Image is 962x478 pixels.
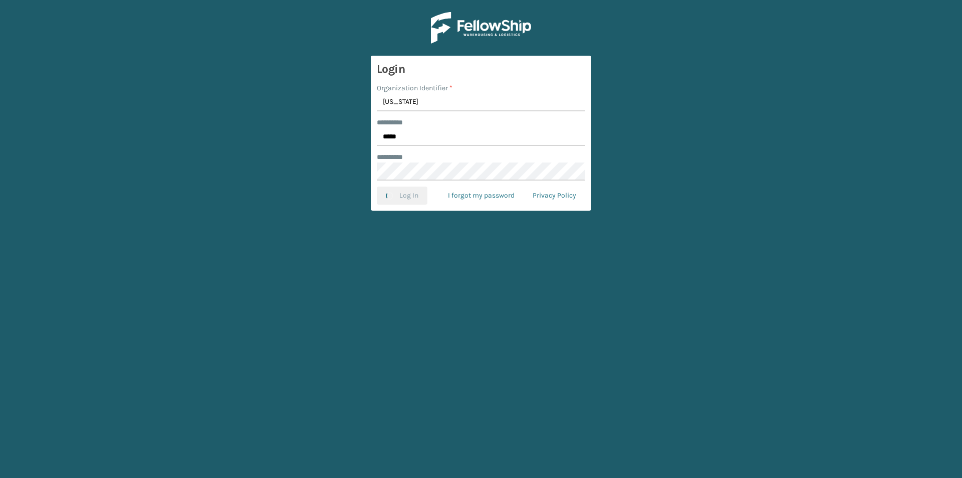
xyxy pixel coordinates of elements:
[439,187,524,205] a: I forgot my password
[377,187,427,205] button: Log In
[377,62,585,77] h3: Login
[377,83,452,93] label: Organization Identifier
[524,187,585,205] a: Privacy Policy
[431,12,531,44] img: Logo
